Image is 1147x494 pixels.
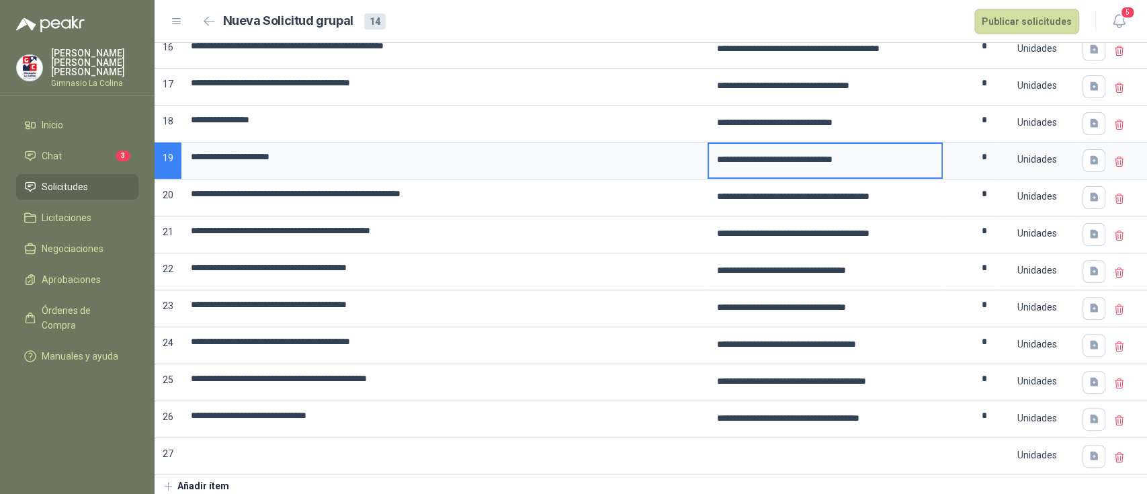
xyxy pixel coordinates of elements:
span: Inicio [42,118,63,132]
div: Unidades [998,255,1076,286]
p: 21 [155,216,181,253]
a: Aprobaciones [16,267,138,292]
span: Chat [42,149,62,163]
div: Unidades [998,366,1076,397]
span: Negociaciones [42,241,103,256]
a: Negociaciones [16,236,138,261]
div: Unidades [998,440,1076,470]
div: Unidades [998,181,1076,212]
p: Gimnasio La Colina [51,79,138,87]
p: 25 [155,364,181,401]
span: 3 [116,151,130,161]
p: 23 [155,290,181,327]
span: Manuales y ayuda [42,349,118,364]
span: Licitaciones [42,210,91,225]
div: Unidades [998,33,1076,64]
div: Unidades [998,403,1076,434]
div: 14 [364,13,386,30]
img: Logo peakr [16,16,85,32]
span: 5 [1120,6,1135,19]
div: Unidades [998,218,1076,249]
div: Unidades [998,70,1076,101]
p: [PERSON_NAME] [PERSON_NAME] [PERSON_NAME] [51,48,138,77]
button: 5 [1107,9,1131,34]
span: Aprobaciones [42,272,101,287]
a: Inicio [16,112,138,138]
p: 26 [155,401,181,438]
p: 22 [155,253,181,290]
p: 18 [155,106,181,142]
div: Unidades [998,144,1076,175]
a: Chat3 [16,143,138,169]
p: 17 [155,69,181,106]
div: Unidades [998,292,1076,323]
a: Solicitudes [16,174,138,200]
span: Órdenes de Compra [42,303,126,333]
h2: Nueva Solicitud grupal [223,11,353,31]
div: Unidades [998,107,1076,138]
span: Solicitudes [42,179,88,194]
p: 19 [155,142,181,179]
div: Unidades [998,329,1076,360]
button: Publicar solicitudes [974,9,1079,34]
a: Órdenes de Compra [16,298,138,338]
p: 16 [155,32,181,69]
a: Licitaciones [16,205,138,231]
p: 20 [155,179,181,216]
a: Manuales y ayuda [16,343,138,369]
p: 27 [155,438,181,475]
img: Company Logo [17,55,42,81]
p: 24 [155,327,181,364]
